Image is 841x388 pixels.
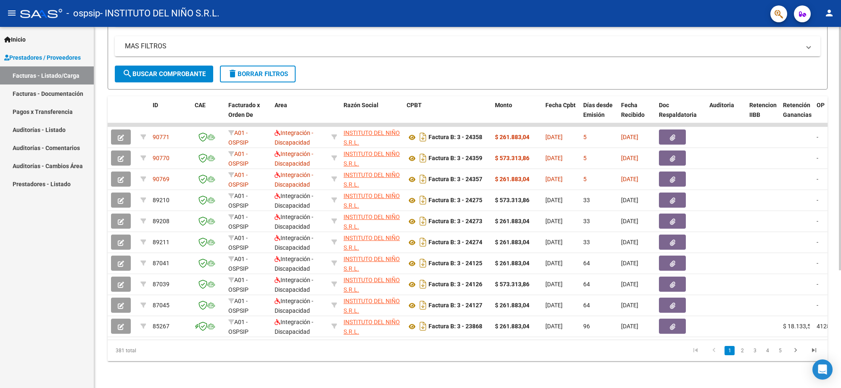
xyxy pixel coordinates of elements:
[153,134,169,140] span: 90771
[545,239,563,245] span: [DATE]
[418,193,428,207] i: Descargar documento
[806,346,822,355] a: go to last page
[418,277,428,291] i: Descargar documento
[195,102,206,108] span: CAE
[545,134,563,140] span: [DATE]
[495,260,529,267] strong: $ 261.883,04
[725,346,735,355] a: 1
[275,277,313,293] span: Integración - Discapacidad
[817,134,818,140] span: -
[621,323,638,330] span: [DATE]
[495,281,529,288] strong: $ 573.313,86
[545,302,563,309] span: [DATE]
[492,96,542,133] datatable-header-cell: Monto
[153,155,169,161] span: 90770
[403,96,492,133] datatable-header-cell: CPBT
[220,66,296,82] button: Borrar Filtros
[418,319,428,333] i: Descargar documento
[583,302,590,309] span: 64
[115,36,820,56] mat-expansion-panel-header: MAS FILTROS
[495,134,529,140] strong: $ 261.883,04
[817,155,818,161] span: -
[428,176,482,183] strong: Factura B: 3 - 24357
[275,298,313,314] span: Integración - Discapacidad
[621,239,638,245] span: [DATE]
[583,102,613,118] span: Días desde Emisión
[688,346,703,355] a: go to first page
[783,323,814,330] span: $ 18.133,56
[100,4,220,23] span: - INSTITUTO DEL NIÑO S.R.L.
[66,4,100,23] span: - ospsip
[275,193,313,209] span: Integración - Discapacidad
[545,323,563,330] span: [DATE]
[542,96,580,133] datatable-header-cell: Fecha Cpbt
[344,319,400,335] span: INSTITUTO DEL NIÑO S.R.L.
[495,197,529,203] strong: $ 573.313,86
[153,323,169,330] span: 85267
[783,102,812,118] span: Retención Ganancias
[545,281,563,288] span: [DATE]
[583,134,587,140] span: 5
[344,298,400,314] span: INSTITUTO DEL NIÑO S.R.L.
[746,96,780,133] datatable-header-cell: Retencion IIBB
[495,323,529,330] strong: $ 261.883,04
[817,239,818,245] span: -
[228,172,249,188] span: A01 - OSPSIP
[495,302,529,309] strong: $ 261.883,04
[621,302,638,309] span: [DATE]
[495,176,529,182] strong: $ 261.883,04
[621,218,638,224] span: [DATE]
[812,359,833,380] div: Open Intercom Messenger
[749,102,777,118] span: Retencion IIBB
[656,96,706,133] datatable-header-cell: Doc Respaldatoria
[228,235,249,251] span: A01 - OSPSIP
[545,102,576,108] span: Fecha Cpbt
[344,256,400,272] span: INSTITUTO DEL NIÑO S.R.L.
[340,96,403,133] datatable-header-cell: Razón Social
[153,281,169,288] span: 87039
[344,212,400,230] div: 30707744053
[748,343,761,358] li: page 3
[418,172,428,186] i: Descargar documento
[495,218,529,224] strong: $ 261.883,04
[545,260,563,267] span: [DATE]
[580,96,618,133] datatable-header-cell: Días desde Emisión
[7,8,17,18] mat-icon: menu
[153,302,169,309] span: 87045
[344,102,378,108] span: Razón Social
[344,277,400,293] span: INSTITUTO DEL NIÑO S.R.L.
[275,129,313,146] span: Integración - Discapacidad
[545,197,563,203] span: [DATE]
[583,260,590,267] span: 64
[774,343,786,358] li: page 5
[545,176,563,182] span: [DATE]
[428,302,482,309] strong: Factura B: 3 - 24127
[817,176,818,182] span: -
[583,176,587,182] span: 5
[149,96,191,133] datatable-header-cell: ID
[153,176,169,182] span: 90769
[344,275,400,293] div: 30707744053
[621,281,638,288] span: [DATE]
[344,235,400,251] span: INSTITUTO DEL NIÑO S.R.L.
[583,155,587,161] span: 5
[428,323,482,330] strong: Factura B: 3 - 23868
[621,134,638,140] span: [DATE]
[428,134,482,141] strong: Factura B: 3 - 24358
[706,96,746,133] datatable-header-cell: Auditoria
[545,155,563,161] span: [DATE]
[122,70,206,78] span: Buscar Comprobante
[4,53,81,62] span: Prestadores / Proveedores
[428,155,482,162] strong: Factura B: 3 - 24359
[344,172,400,188] span: INSTITUTO DEL NIÑO S.R.L.
[275,235,313,251] span: Integración - Discapacidad
[344,193,400,209] span: INSTITUTO DEL NIÑO S.R.L.
[428,218,482,225] strong: Factura B: 3 - 24273
[621,260,638,267] span: [DATE]
[736,343,748,358] li: page 2
[227,70,288,78] span: Borrar Filtros
[227,69,238,79] mat-icon: delete
[621,197,638,203] span: [DATE]
[817,218,818,224] span: -
[428,239,482,246] strong: Factura B: 3 - 24274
